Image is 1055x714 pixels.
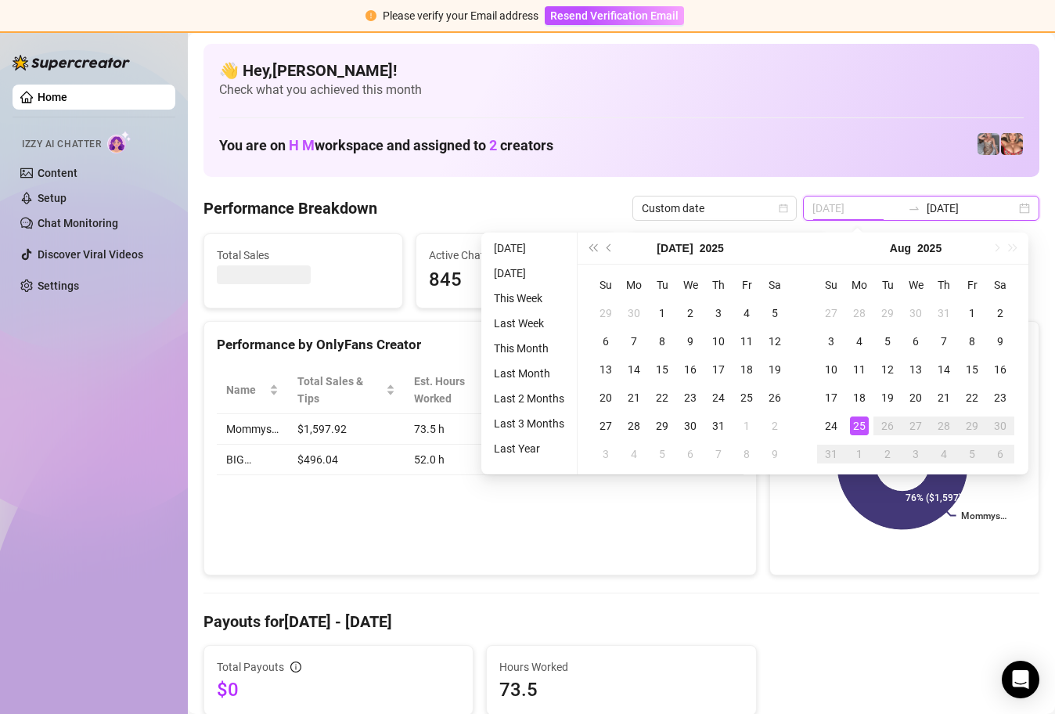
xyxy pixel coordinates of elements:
[908,202,920,215] span: to
[765,360,784,379] div: 19
[733,271,761,299] th: Fr
[38,192,67,204] a: Setup
[601,233,618,264] button: Previous month (PageUp)
[1001,133,1023,155] img: pennylondon
[488,239,571,258] li: [DATE]
[217,366,288,414] th: Name
[488,264,571,283] li: [DATE]
[958,271,986,299] th: Fr
[991,388,1010,407] div: 23
[761,299,789,327] td: 2025-07-05
[383,7,538,24] div: Please verify your Email address
[625,416,643,435] div: 28
[963,304,981,323] div: 1
[850,360,869,379] div: 11
[700,233,724,264] button: Choose a year
[958,299,986,327] td: 2025-08-01
[429,265,602,295] span: 845
[681,388,700,407] div: 23
[878,332,897,351] div: 5
[817,355,845,384] td: 2025-08-10
[499,677,743,702] span: 73.5
[625,332,643,351] div: 7
[1002,661,1039,698] div: Open Intercom Messenger
[203,197,377,219] h4: Performance Breakdown
[592,355,620,384] td: 2025-07-13
[592,440,620,468] td: 2025-08-03
[681,304,700,323] div: 2
[13,55,130,70] img: logo-BBDzfeDw.svg
[902,299,930,327] td: 2025-07-30
[648,412,676,440] td: 2025-07-29
[906,416,925,435] div: 27
[812,200,902,217] input: Start date
[704,440,733,468] td: 2025-08-07
[681,416,700,435] div: 30
[961,510,1006,521] text: Mommys…
[676,327,704,355] td: 2025-07-09
[934,445,953,463] div: 4
[620,299,648,327] td: 2025-06-30
[822,304,841,323] div: 27
[620,412,648,440] td: 2025-07-28
[676,355,704,384] td: 2025-07-16
[817,384,845,412] td: 2025-08-17
[488,314,571,333] li: Last Week
[822,332,841,351] div: 3
[550,9,679,22] span: Resend Verification Email
[958,355,986,384] td: 2025-08-15
[917,233,942,264] button: Choose a year
[38,91,67,103] a: Home
[653,388,672,407] div: 22
[405,414,522,445] td: 73.5 h
[902,412,930,440] td: 2025-08-27
[38,167,77,179] a: Content
[288,366,405,414] th: Total Sales & Tips
[817,299,845,327] td: 2025-07-27
[107,131,131,153] img: AI Chatter
[596,445,615,463] div: 3
[930,355,958,384] td: 2025-08-14
[761,440,789,468] td: 2025-08-09
[850,445,869,463] div: 1
[963,388,981,407] div: 22
[592,412,620,440] td: 2025-07-27
[991,416,1010,435] div: 30
[488,289,571,308] li: This Week
[737,445,756,463] div: 8
[620,440,648,468] td: 2025-08-04
[845,271,873,299] th: Mo
[676,384,704,412] td: 2025-07-23
[963,360,981,379] div: 15
[596,388,615,407] div: 20
[217,414,288,445] td: Mommys…
[489,137,497,153] span: 2
[737,332,756,351] div: 11
[596,304,615,323] div: 29
[902,384,930,412] td: 2025-08-20
[934,304,953,323] div: 31
[648,440,676,468] td: 2025-08-05
[765,388,784,407] div: 26
[620,355,648,384] td: 2025-07-14
[297,373,383,407] span: Total Sales & Tips
[38,279,79,292] a: Settings
[625,360,643,379] div: 14
[934,360,953,379] div: 14
[878,360,897,379] div: 12
[22,137,101,152] span: Izzy AI Chatter
[592,384,620,412] td: 2025-07-20
[934,388,953,407] div: 21
[592,327,620,355] td: 2025-07-06
[737,304,756,323] div: 4
[625,388,643,407] div: 21
[930,412,958,440] td: 2025-08-28
[288,445,405,475] td: $496.04
[704,384,733,412] td: 2025-07-24
[986,384,1014,412] td: 2025-08-23
[963,332,981,351] div: 8
[592,299,620,327] td: 2025-06-29
[596,416,615,435] div: 27
[934,332,953,351] div: 7
[709,304,728,323] div: 3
